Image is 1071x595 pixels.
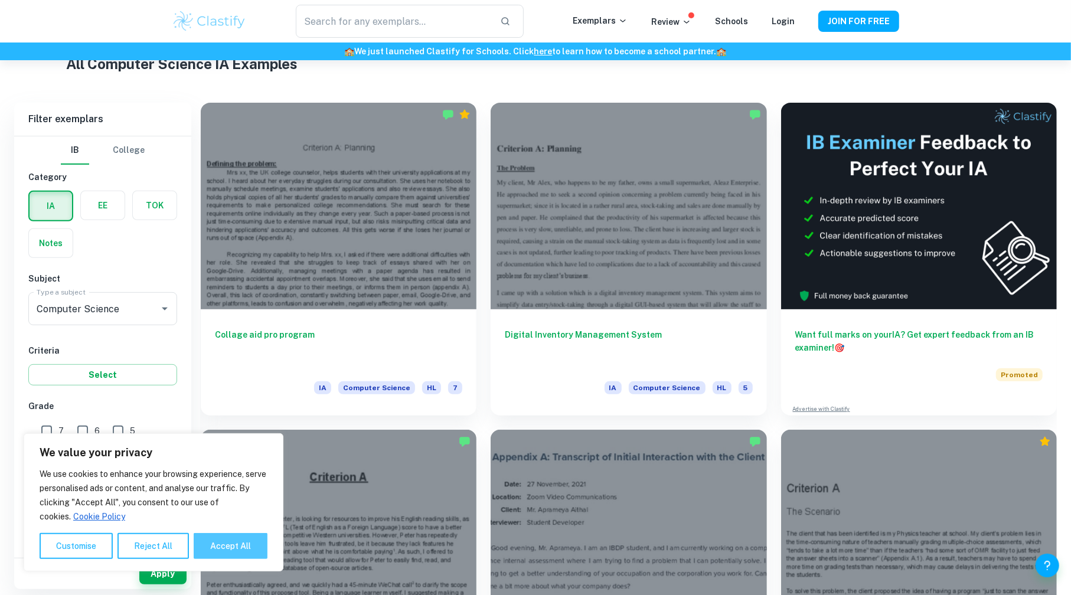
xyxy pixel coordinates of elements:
[117,533,189,559] button: Reject All
[835,343,845,352] span: 🎯
[133,191,177,220] button: TOK
[605,381,622,394] span: IA
[781,103,1057,309] img: Thumbnail
[795,328,1043,354] h6: Want full marks on your IA ? Get expert feedback from an IB examiner!
[156,300,173,317] button: Open
[314,381,331,394] span: IA
[40,467,267,524] p: We use cookies to enhance your browsing experience, serve personalised ads or content, and analys...
[459,109,471,120] div: Premium
[629,381,706,394] span: Computer Science
[139,563,187,584] button: Apply
[201,103,476,416] a: Collage aid pro programIAComputer ScienceHL7
[28,171,177,184] h6: Category
[448,381,462,394] span: 7
[73,511,126,522] a: Cookie Policy
[61,136,89,165] button: IB
[24,433,283,571] div: We value your privacy
[717,47,727,56] span: 🏫
[772,17,795,26] a: Login
[130,424,135,437] span: 5
[113,136,145,165] button: College
[1036,554,1059,577] button: Help and Feedback
[505,328,752,367] h6: Digital Inventory Management System
[573,14,628,27] p: Exemplars
[14,103,191,136] h6: Filter exemplars
[81,191,125,220] button: EE
[40,533,113,559] button: Customise
[61,136,145,165] div: Filter type choice
[996,368,1043,381] span: Promoted
[739,381,753,394] span: 5
[338,381,415,394] span: Computer Science
[94,424,100,437] span: 6
[793,405,850,413] a: Advertise with Clastify
[442,109,454,120] img: Marked
[715,17,748,26] a: Schools
[37,287,86,297] label: Type a subject
[28,272,177,285] h6: Subject
[491,103,766,416] a: Digital Inventory Management SystemIAComputer ScienceHL5
[58,424,64,437] span: 7
[713,381,732,394] span: HL
[534,47,553,56] a: here
[40,446,267,460] p: We value your privacy
[749,109,761,120] img: Marked
[459,436,471,447] img: Marked
[172,9,247,33] img: Clastify logo
[28,344,177,357] h6: Criteria
[28,400,177,413] h6: Grade
[215,328,462,367] h6: Collage aid pro program
[2,45,1069,58] h6: We just launched Clastify for Schools. Click to learn how to become a school partner.
[28,364,177,385] button: Select
[422,381,441,394] span: HL
[66,53,1004,74] h1: All Computer Science IA Examples
[194,533,267,559] button: Accept All
[651,15,691,28] p: Review
[1039,436,1051,447] div: Premium
[749,436,761,447] img: Marked
[296,5,491,38] input: Search for any exemplars...
[781,103,1057,416] a: Want full marks on yourIA? Get expert feedback from an IB examiner!PromotedAdvertise with Clastify
[818,11,899,32] button: JOIN FOR FREE
[29,229,73,257] button: Notes
[30,192,72,220] button: IA
[345,47,355,56] span: 🏫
